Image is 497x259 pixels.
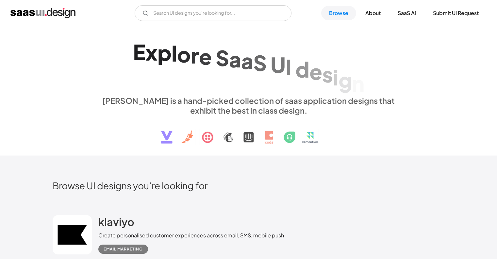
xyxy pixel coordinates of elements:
[253,50,267,75] div: S
[321,6,356,20] a: Browse
[271,52,286,77] div: U
[157,40,172,65] div: p
[286,54,291,79] div: I
[309,59,322,84] div: e
[357,6,389,20] a: About
[229,46,241,72] div: a
[98,231,284,239] div: Create personalised customer experiences across email, SMS, mobile push
[333,64,339,89] div: i
[98,215,134,231] a: klaviyo
[98,96,399,115] div: [PERSON_NAME] is a hand-picked collection of saas application designs that exhibit the best in cl...
[241,48,253,73] div: a
[133,39,145,64] div: E
[104,245,143,253] div: Email Marketing
[191,43,199,68] div: r
[352,70,364,96] div: n
[177,42,191,67] div: o
[172,41,177,66] div: l
[390,6,424,20] a: SaaS Ai
[98,39,399,89] h1: Explore SaaS UI design patterns & interactions.
[135,5,291,21] input: Search UI designs you're looking for...
[322,62,333,87] div: s
[135,5,291,21] form: Email Form
[339,67,352,93] div: g
[295,56,309,82] div: d
[216,45,229,70] div: S
[145,39,157,65] div: x
[150,115,348,149] img: text, icon, saas logo
[53,180,445,191] h2: Browse UI designs you’re looking for
[425,6,487,20] a: Submit UI Request
[199,44,212,69] div: e
[98,215,134,228] h2: klaviyo
[10,8,75,18] a: home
